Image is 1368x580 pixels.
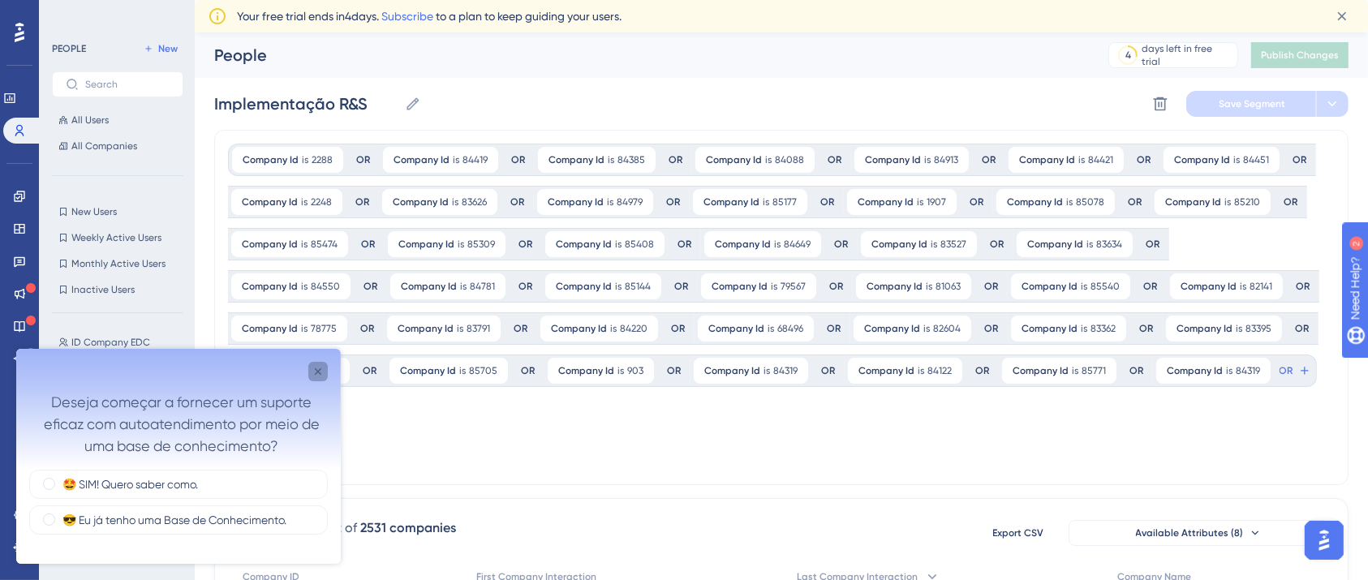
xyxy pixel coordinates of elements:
[1146,238,1159,251] div: OR
[781,280,806,293] span: 79567
[984,322,998,335] div: OR
[548,153,604,166] span: Company Id
[820,195,834,208] div: OR
[71,336,150,349] span: ID Company EDC
[625,238,654,251] span: 85408
[311,280,340,293] span: 84550
[1280,364,1293,377] span: OR
[772,195,797,208] span: 85177
[1091,322,1116,335] span: 83362
[558,364,614,377] span: Company Id
[771,280,777,293] span: is
[401,280,457,293] span: Company Id
[1234,195,1260,208] span: 85210
[52,228,183,247] button: Weekly Active Users
[394,153,450,166] span: Company Id
[355,195,369,208] div: OR
[518,280,532,293] div: OR
[311,322,337,335] span: 78775
[1261,49,1339,62] span: Publish Changes
[607,195,613,208] span: is
[712,280,768,293] span: Company Id
[990,238,1004,251] div: OR
[1096,238,1122,251] span: 83634
[71,257,166,270] span: Monthly Active Users
[821,364,835,377] div: OR
[364,280,377,293] div: OR
[1139,322,1153,335] div: OR
[858,364,914,377] span: Company Id
[610,322,617,335] span: is
[71,140,137,153] span: All Companies
[510,195,524,208] div: OR
[1219,97,1285,110] span: Save Segment
[982,153,996,166] div: OR
[708,322,764,335] span: Company Id
[363,364,376,377] div: OR
[970,195,983,208] div: OR
[1082,364,1106,377] span: 85771
[715,238,771,251] span: Company Id
[52,202,183,221] button: New Users
[871,238,927,251] span: Company Id
[1081,322,1087,335] span: is
[237,6,622,26] span: Your free trial ends in 4 days. to a plan to keep guiding your users.
[1091,280,1120,293] span: 85540
[1243,153,1269,166] span: 84451
[52,333,193,352] button: ID Company EDC
[1086,238,1093,251] span: is
[462,153,488,166] span: 84419
[1296,280,1310,293] div: OR
[1142,42,1232,68] div: days left in free trial
[768,322,774,335] span: is
[1240,280,1246,293] span: is
[52,110,183,130] button: All Users
[706,153,762,166] span: Company Id
[926,280,932,293] span: is
[214,92,398,115] input: Segment Name
[703,195,759,208] span: Company Id
[773,364,798,377] span: 84319
[927,195,946,208] span: 1907
[1165,195,1221,208] span: Company Id
[1174,153,1230,166] span: Company Id
[301,195,308,208] span: is
[158,42,178,55] span: New
[514,322,527,335] div: OR
[393,195,449,208] span: Company Id
[1076,195,1104,208] span: 85078
[615,280,622,293] span: is
[467,238,495,251] span: 85309
[381,10,433,23] a: Subscribe
[777,322,803,335] span: 68496
[669,153,682,166] div: OR
[556,280,612,293] span: Company Id
[1143,280,1157,293] div: OR
[1081,280,1087,293] span: is
[548,195,604,208] span: Company Id
[360,518,456,538] div: 2531 companies
[1137,153,1151,166] div: OR
[1136,526,1244,539] span: Available Attributes (8)
[311,195,332,208] span: 2248
[462,195,487,208] span: 83626
[356,153,370,166] div: OR
[214,44,1068,67] div: People
[934,153,958,166] span: 84913
[85,79,170,90] input: Search
[617,153,645,166] span: 84385
[518,238,532,251] div: OR
[975,364,989,377] div: OR
[764,364,770,377] span: is
[458,238,464,251] span: is
[469,364,497,377] span: 85705
[984,280,998,293] div: OR
[1019,153,1075,166] span: Company Id
[302,153,308,166] span: is
[858,195,914,208] span: Company Id
[243,153,299,166] span: Company Id
[933,322,961,335] span: 82604
[667,364,681,377] div: OR
[864,322,920,335] span: Company Id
